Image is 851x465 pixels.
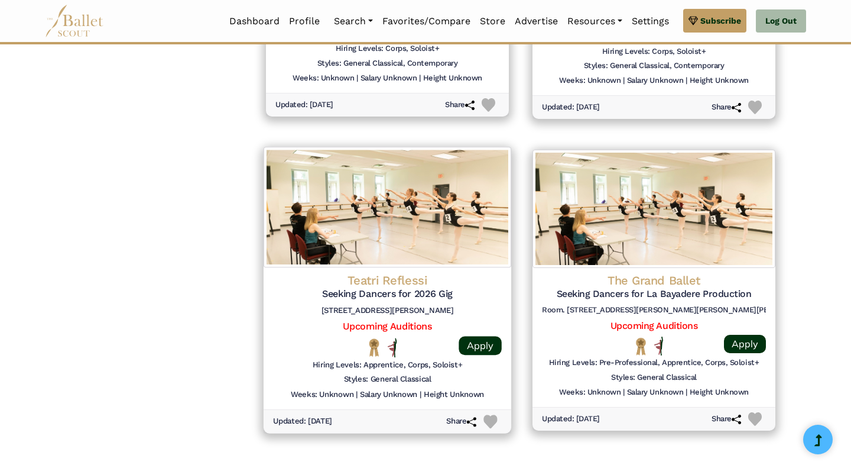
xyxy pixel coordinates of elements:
a: Log Out [756,9,806,33]
h6: Salary Unknown [360,73,417,83]
img: All [654,337,663,356]
img: Heart [748,101,762,114]
h6: Share [446,416,476,427]
h4: The Grand Ballet [542,273,766,288]
a: Favorites/Compare [378,9,475,34]
span: Subscribe [700,14,741,27]
h6: | [686,76,687,86]
h6: Styles: General Classical, Contemporary [584,61,724,71]
img: Heart [482,98,495,112]
h6: Salary Unknown [627,76,683,86]
h5: Seeking Dancers for 2026 Gig [273,288,502,301]
h5: Seeking Dancers for La Bayadere Production [542,288,766,301]
h6: Share [712,414,741,424]
a: Dashboard [225,9,284,34]
h6: Updated: [DATE] [542,102,600,112]
img: Heart [748,412,762,426]
h6: Updated: [DATE] [542,414,600,424]
h6: Weeks: Unknown [293,73,354,83]
h6: | [623,76,625,86]
a: Settings [627,9,674,34]
h6: Hiring Levels: Corps, Soloist+ [602,47,706,57]
h4: Teatri Reflessi [273,272,502,288]
h6: Salary Unknown [627,387,683,398]
h6: Hiring Levels: Apprentice, Corps, Soloist+ [313,360,463,370]
h6: | [420,389,421,399]
h6: Hiring Levels: Corps, Soloist+ [336,44,440,54]
h6: Height Unknown [690,76,749,86]
a: Upcoming Auditions [610,320,697,331]
img: Logo [532,150,775,268]
h6: Salary Unknown [360,389,417,399]
h6: Weeks: Unknown [291,389,353,399]
a: Upcoming Auditions [343,321,431,332]
a: Subscribe [683,9,746,33]
h6: | [356,73,358,83]
h6: | [623,387,625,398]
a: Search [329,9,378,34]
h6: Weeks: Unknown [559,387,621,398]
a: Apply [459,336,501,355]
h6: Weeks: Unknown [559,76,621,86]
a: Profile [284,9,324,34]
img: National [634,337,648,356]
a: Store [475,9,510,34]
h6: Updated: [DATE] [275,100,333,110]
h6: Hiring Levels: Pre-Professional, Apprentice, Corps, Soloist+ [549,358,759,368]
h6: Height Unknown [424,389,484,399]
h6: [STREET_ADDRESS][PERSON_NAME] [273,305,502,315]
h6: Share [445,100,475,110]
img: Logo [264,147,511,267]
a: Resources [563,9,627,34]
h6: Height Unknown [423,73,482,83]
h6: | [419,73,421,83]
img: gem.svg [688,14,698,27]
img: All [388,338,397,357]
img: National [366,338,382,357]
h6: Styles: General Classical [344,374,431,385]
a: Advertise [510,9,563,34]
h6: Updated: [DATE] [273,416,332,427]
a: Apply [724,335,766,353]
h6: Room. [STREET_ADDRESS][PERSON_NAME][PERSON_NAME][PERSON_NAME] ([GEOGRAPHIC_DATA] Exit A3) [542,305,766,315]
img: Heart [483,415,497,428]
h6: Share [712,102,741,112]
h6: Styles: General Classical [611,373,697,383]
h6: Styles: General Classical, Contemporary [317,59,457,69]
h6: Height Unknown [690,387,749,398]
h6: | [686,387,687,398]
h6: | [356,389,358,399]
